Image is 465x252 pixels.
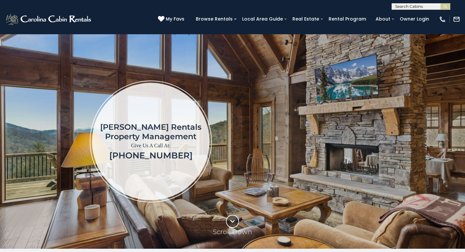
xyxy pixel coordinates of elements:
[109,150,193,161] a: [PHONE_NUMBER]
[292,53,456,229] iframe: New Contact Form
[193,14,236,24] a: Browse Rentals
[100,141,201,150] p: Give Us A Call At:
[166,16,184,22] span: My Favs
[100,122,201,141] h1: [PERSON_NAME] Rentals Property Management
[325,14,369,24] a: Rental Program
[453,16,460,23] img: mail-regular-white.png
[372,14,394,24] a: About
[239,14,286,24] a: Local Area Guide
[289,14,322,24] a: Real Estate
[439,16,446,23] img: phone-regular-white.png
[158,16,186,23] a: My Favs
[213,228,252,236] p: Scroll Down
[5,13,93,26] img: White-1-2.png
[396,14,432,24] a: Owner Login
